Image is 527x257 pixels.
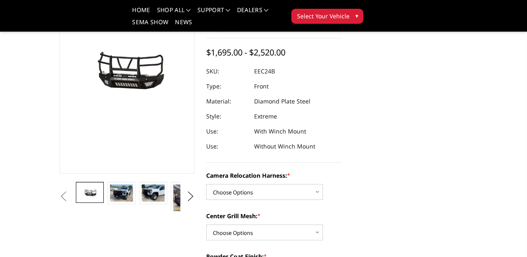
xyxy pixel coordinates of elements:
[175,19,192,31] a: News
[142,184,164,202] img: 2024-2026 Chevrolet 2500-3500 - T2 Series - Extreme Front Bumper (receiver or winch)
[254,64,275,79] dd: EEC24B
[206,109,248,124] dt: Style:
[206,64,248,79] dt: SKU:
[206,139,248,154] dt: Use:
[237,7,269,19] a: Dealers
[485,217,527,257] iframe: Chat Widget
[132,19,168,31] a: SEMA Show
[110,184,132,202] img: 2024-2026 Chevrolet 2500-3500 - T2 Series - Extreme Front Bumper (receiver or winch)
[197,7,230,19] a: Support
[78,187,101,197] img: 2024-2026 Chevrolet 2500-3500 - T2 Series - Extreme Front Bumper (receiver or winch)
[57,190,70,203] button: Previous
[206,212,342,220] label: Center Grill Mesh:
[206,171,342,180] label: Camera Relocation Harness:
[254,109,277,124] dd: Extreme
[173,184,196,224] img: 2024-2026 Chevrolet 2500-3500 - T2 Series - Extreme Front Bumper (receiver or winch)
[254,124,306,139] dd: With Winch Mount
[291,9,363,24] button: Select Your Vehicle
[206,124,248,139] dt: Use:
[157,7,191,19] a: shop all
[355,11,358,20] span: ▾
[254,79,269,94] dd: Front
[184,190,197,203] button: Next
[132,7,150,19] a: Home
[254,94,310,109] dd: Diamond Plate Steel
[206,26,242,33] a: Write a Review
[206,79,248,94] dt: Type:
[206,94,248,109] dt: Material:
[206,47,285,58] span: $1,695.00 - $2,520.00
[254,139,315,154] dd: Without Winch Mount
[297,12,349,20] span: Select Your Vehicle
